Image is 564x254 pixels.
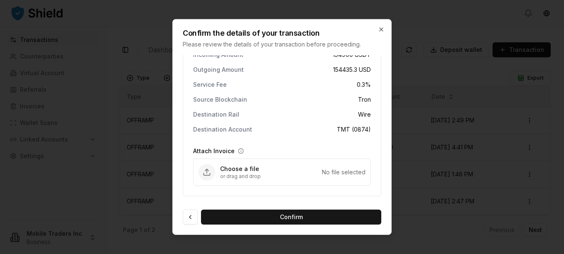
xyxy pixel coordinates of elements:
[193,82,227,88] p: Service Fee
[333,66,371,74] span: 154435.3 USD
[358,95,371,104] span: Tron
[220,165,322,173] p: Choose a file
[357,81,371,89] span: 0.3 %
[193,112,239,117] p: Destination Rail
[201,210,381,225] button: Confirm
[322,168,365,176] div: No file selected
[193,127,252,132] p: Destination Account
[337,125,371,134] span: TMT (0874)
[183,40,365,49] p: Please review the details of your transaction before proceeding.
[183,29,365,37] h2: Confirm the details of your transaction
[193,97,247,103] p: Source Blockchain
[358,110,371,119] span: Wire
[193,159,371,186] div: Upload Attach Invoice
[193,147,235,155] label: Attach Invoice
[193,52,243,58] p: Incoming Amount
[220,173,322,180] p: or drag and drop
[193,67,244,73] p: Outgoing Amount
